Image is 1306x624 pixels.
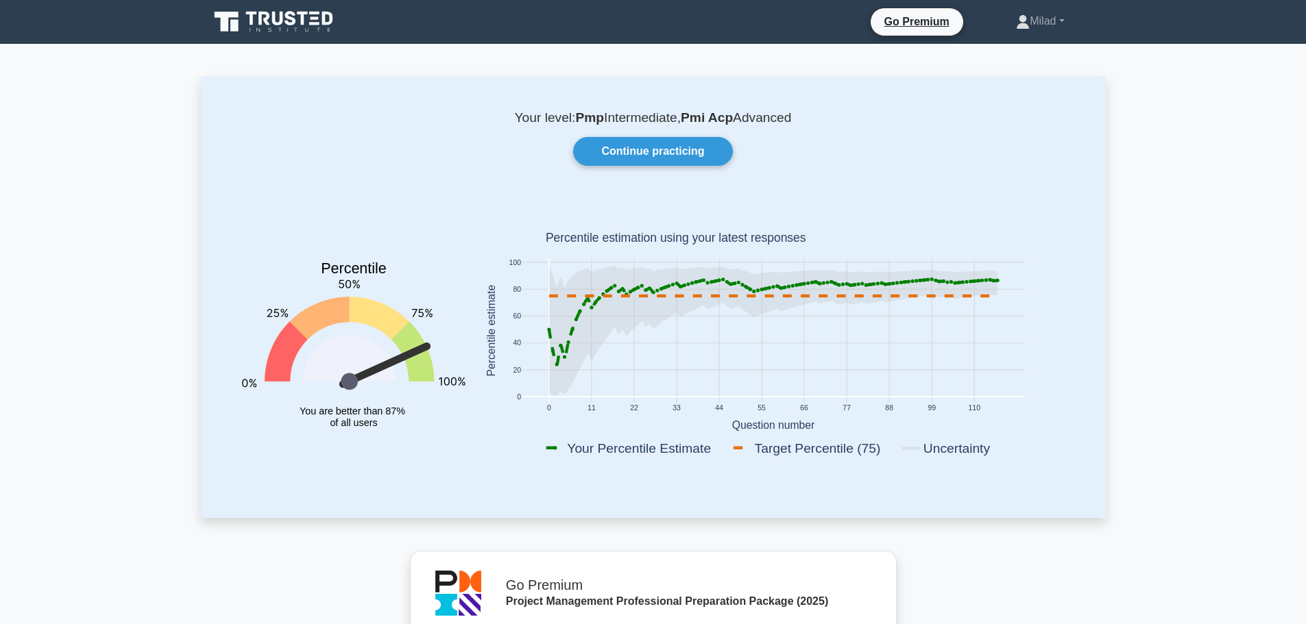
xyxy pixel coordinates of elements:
[885,405,893,412] text: 88
[513,313,521,321] text: 60
[321,261,387,277] text: Percentile
[573,137,732,166] a: Continue practicing
[575,110,604,125] b: Pmp
[968,405,980,412] text: 110
[731,419,814,431] text: Question number
[485,285,496,377] text: Percentile estimate
[673,405,681,412] text: 33
[630,405,638,412] text: 22
[513,366,521,374] text: 20
[588,405,596,412] text: 11
[330,417,377,428] tspan: of all users
[234,110,1073,126] p: Your level: Intermediate, Advanced
[513,340,521,347] text: 40
[876,13,958,30] a: Go Premium
[546,405,551,412] text: 0
[800,405,808,412] text: 66
[300,405,405,416] tspan: You are better than 87%
[517,393,521,401] text: 0
[545,232,806,245] text: Percentile estimation using your latest responses
[983,8,1097,35] a: Milad
[758,405,766,412] text: 55
[928,405,936,412] text: 99
[681,110,733,125] b: Pmi Acp
[715,405,723,412] text: 44
[843,405,851,412] text: 77
[513,286,521,293] text: 80
[509,259,521,266] text: 100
